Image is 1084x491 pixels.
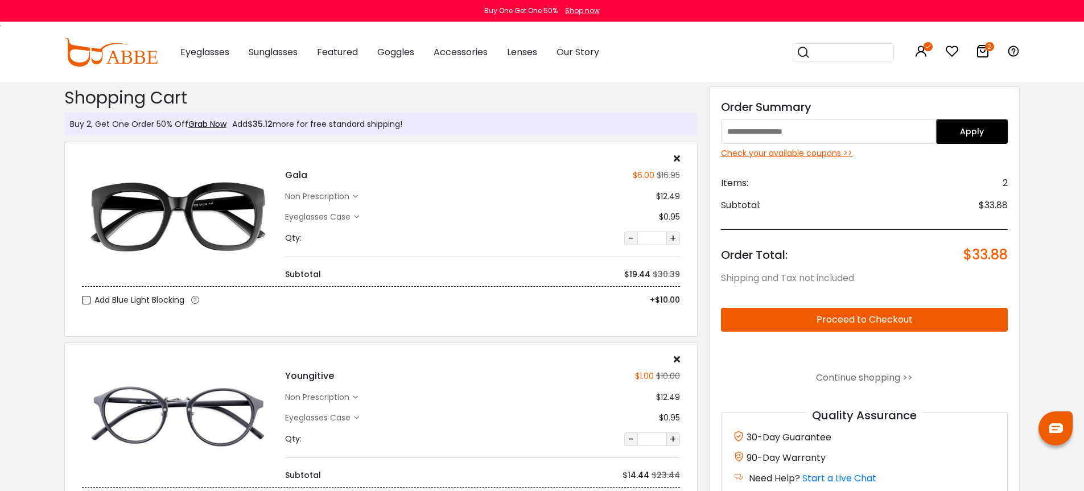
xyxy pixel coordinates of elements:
span: Lenses [507,46,537,59]
span: Sunglasses [249,46,298,59]
div: $6.00 [633,170,654,181]
div: Check your available coupons >> [721,147,1008,159]
a: Start a Live Chat [802,472,876,485]
div: $23.44 [652,469,680,481]
div: $10.00 [654,370,680,382]
div: Shipping and Tax not included [721,271,1008,285]
button: Proceed to Checkout [721,308,1008,332]
div: Qty: [285,232,302,244]
button: + [666,232,680,245]
img: abbeglasses.com [64,38,158,67]
a: Continue shopping >> [816,371,913,384]
span: Goggles [377,46,414,59]
span: 2 [1003,176,1008,190]
h4: Youngitive [285,369,334,383]
iframe: PayPal [721,341,1008,361]
div: Shop now [565,6,600,16]
img: Gala [82,169,274,265]
span: Add Blue Light Blocking [94,293,184,307]
a: Grab Now [188,118,226,130]
div: $12.49 [656,191,680,203]
span: Subtotal: [721,199,761,212]
span: Accessories [434,46,488,59]
div: $12.49 [656,391,680,403]
div: $14.44 [623,469,649,481]
span: Order Total: [721,247,788,263]
div: Eyeglasses Case [285,412,354,424]
span: Our Story [557,46,599,59]
div: $30.39 [653,269,680,280]
div: Subtotal [285,269,321,280]
i: 2 [985,42,994,51]
div: $1.00 [635,370,654,382]
span: Featured [317,46,358,59]
div: Add more for free standard shipping! [226,118,402,130]
div: Buy One Get One 50% [484,6,558,16]
div: 90-Day Warranty [733,450,996,465]
h4: Gala [285,168,307,182]
div: $16.95 [654,170,680,181]
span: Eyeglasses [180,46,229,59]
div: $0.95 [659,412,680,424]
span: Items: [721,176,748,190]
div: $0.95 [659,211,680,223]
div: $19.44 [624,269,650,280]
div: Qty: [285,433,302,445]
button: Apply [936,119,1008,144]
a: 2 [976,47,990,60]
div: non prescription [285,391,353,403]
div: Subtotal [285,469,321,481]
div: Eyeglasses Case [285,211,354,223]
span: $33.88 [979,199,1008,212]
button: - [624,232,638,245]
span: $33.88 [963,247,1008,263]
button: + [666,432,680,446]
span: Need Help? [749,472,800,485]
div: 30-Day Guarantee [733,430,996,444]
span: $35.12 [248,118,273,130]
img: Youngitive [82,370,274,466]
span: Quality Assurance [806,407,922,423]
div: Buy 2, Get One Order 50% Off [70,118,226,130]
div: Order Summary [721,98,1008,115]
span: +$10.00 [650,294,680,306]
h2: Shopping Cart [64,88,698,108]
img: chat [1049,423,1063,433]
button: - [624,432,638,446]
a: Shop now [559,6,600,15]
div: non prescription [285,191,353,203]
